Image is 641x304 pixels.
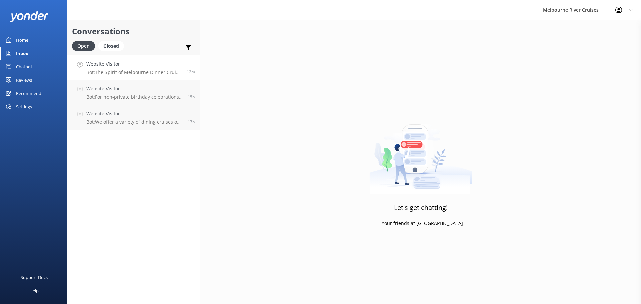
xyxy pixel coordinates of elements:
[16,100,32,113] div: Settings
[86,94,183,100] p: Bot: For non-private birthday celebrations, you can book a dining cruise and enjoy the experience...
[188,94,195,100] span: 06:22pm 18-Aug-2025 (UTC +10:00) Australia/Sydney
[16,33,28,47] div: Home
[369,110,472,194] img: artwork of a man stealing a conversation from at giant smartphone
[188,119,195,125] span: 05:04pm 18-Aug-2025 (UTC +10:00) Australia/Sydney
[67,55,200,80] a: Website VisitorBot:The Spirit of Melbourne Dinner Cruise can accommodate up to 90 guests, and gro...
[67,80,200,105] a: Website VisitorBot:For non-private birthday celebrations, you can book a dining cruise and enjoy ...
[98,42,127,49] a: Closed
[10,11,48,22] img: yonder-white-logo.png
[72,41,95,51] div: Open
[379,220,463,227] p: - Your friends at [GEOGRAPHIC_DATA]
[67,105,200,130] a: Website VisitorBot:We offer a variety of dining cruises on the Yarra River, combining great food ...
[86,69,182,75] p: Bot: The Spirit of Melbourne Dinner Cruise can accommodate up to 90 guests, and groups of 15 or m...
[86,110,183,117] h4: Website Visitor
[86,85,183,92] h4: Website Visitor
[29,284,39,297] div: Help
[394,202,448,213] h3: Let's get chatting!
[72,42,98,49] a: Open
[86,60,182,68] h4: Website Visitor
[98,41,124,51] div: Closed
[16,73,32,87] div: Reviews
[187,69,195,75] span: 10:07am 19-Aug-2025 (UTC +10:00) Australia/Sydney
[86,119,183,125] p: Bot: We offer a variety of dining cruises on the Yarra River, combining great food with beautiful...
[16,87,41,100] div: Recommend
[21,271,48,284] div: Support Docs
[16,47,28,60] div: Inbox
[16,60,32,73] div: Chatbot
[72,25,195,38] h2: Conversations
